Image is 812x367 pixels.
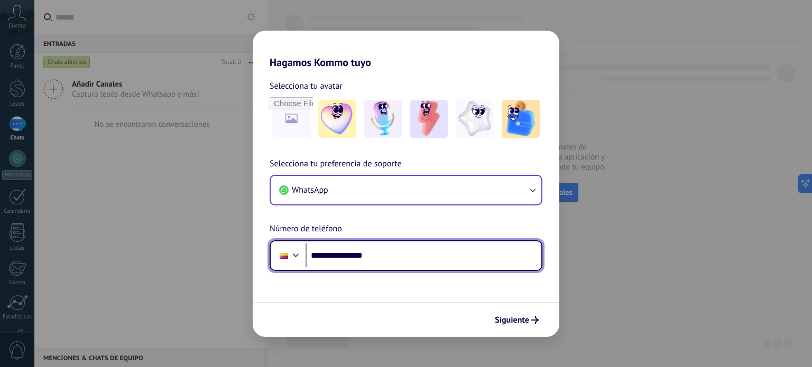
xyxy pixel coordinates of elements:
[495,316,529,324] span: Siguiente
[456,100,494,138] img: -4.jpeg
[364,100,402,138] img: -2.jpeg
[270,157,402,171] span: Selecciona tu preferencia de soporte
[292,185,328,195] span: WhatsApp
[271,176,541,204] button: WhatsApp
[318,100,356,138] img: -1.jpeg
[270,79,343,93] span: Selecciona tu avatar
[270,222,342,236] span: Número de teléfono
[490,311,543,329] button: Siguiente
[253,31,559,69] h2: Hagamos Kommo tuyo
[274,244,294,267] div: Colombia: + 57
[410,100,448,138] img: -3.jpeg
[502,100,540,138] img: -5.jpeg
